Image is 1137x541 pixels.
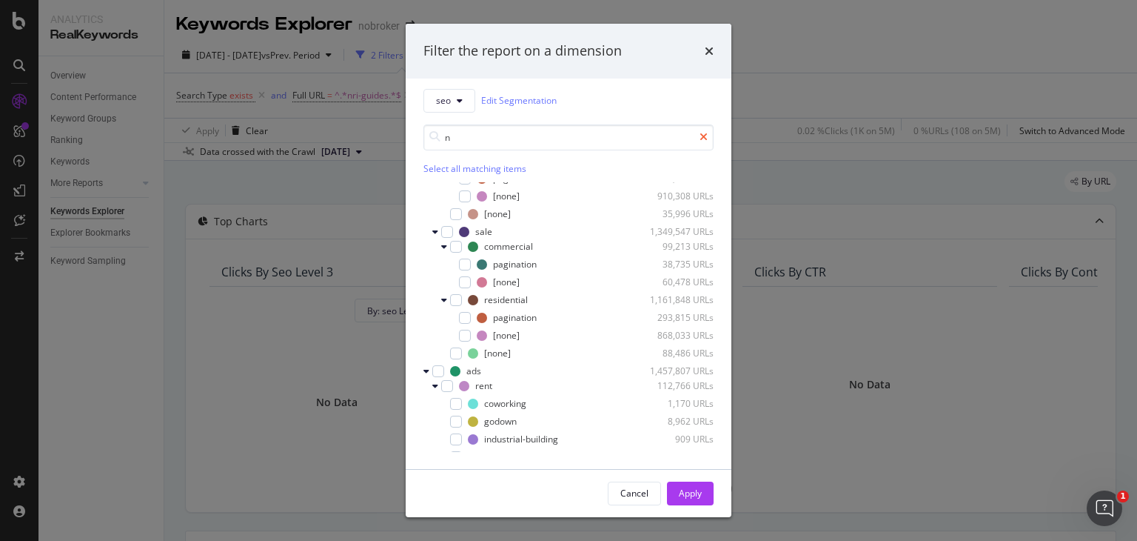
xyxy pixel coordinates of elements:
[475,379,492,392] div: rent
[484,293,528,306] div: residential
[641,415,714,428] div: 8,962 URLs
[641,293,714,306] div: 1,161,848 URLs
[493,329,520,342] div: [none]
[484,451,546,463] div: industrial-shed
[493,258,537,270] div: pagination
[484,433,558,445] div: industrial-building
[667,482,714,505] button: Apply
[1117,491,1129,502] span: 1
[493,276,520,288] div: [none]
[1087,491,1122,526] iframe: Intercom live chat
[641,397,714,410] div: 1,170 URLs
[493,190,520,202] div: [none]
[481,93,557,108] a: Edit Segmentation
[620,487,648,499] div: Cancel
[423,42,622,61] div: Filter the report on a dimension
[423,125,714,150] input: Search
[641,208,714,220] div: 35,996 URLs
[641,240,714,253] div: 99,213 URLs
[641,347,714,359] div: 88,486 URLs
[493,311,537,324] div: pagination
[484,347,511,359] div: [none]
[466,365,481,377] div: ads
[641,225,714,238] div: 1,349,547 URLs
[679,487,702,499] div: Apply
[641,365,714,377] div: 1,457,807 URLs
[641,379,714,392] div: 112,766 URLs
[641,258,714,270] div: 38,735 URLs
[484,240,533,253] div: commercial
[705,42,714,61] div: times
[641,190,714,202] div: 910,308 URLs
[484,208,511,220] div: [none]
[484,397,526,410] div: coworking
[423,162,714,175] div: Select all matching items
[641,451,714,463] div: 1,976 URLs
[423,89,475,113] button: seo
[484,415,517,428] div: godown
[641,311,714,324] div: 293,815 URLs
[475,225,492,238] div: sale
[641,433,714,445] div: 909 URLs
[641,276,714,288] div: 60,478 URLs
[608,482,661,505] button: Cancel
[641,329,714,342] div: 868,033 URLs
[436,94,451,107] span: seo
[406,24,731,517] div: modal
